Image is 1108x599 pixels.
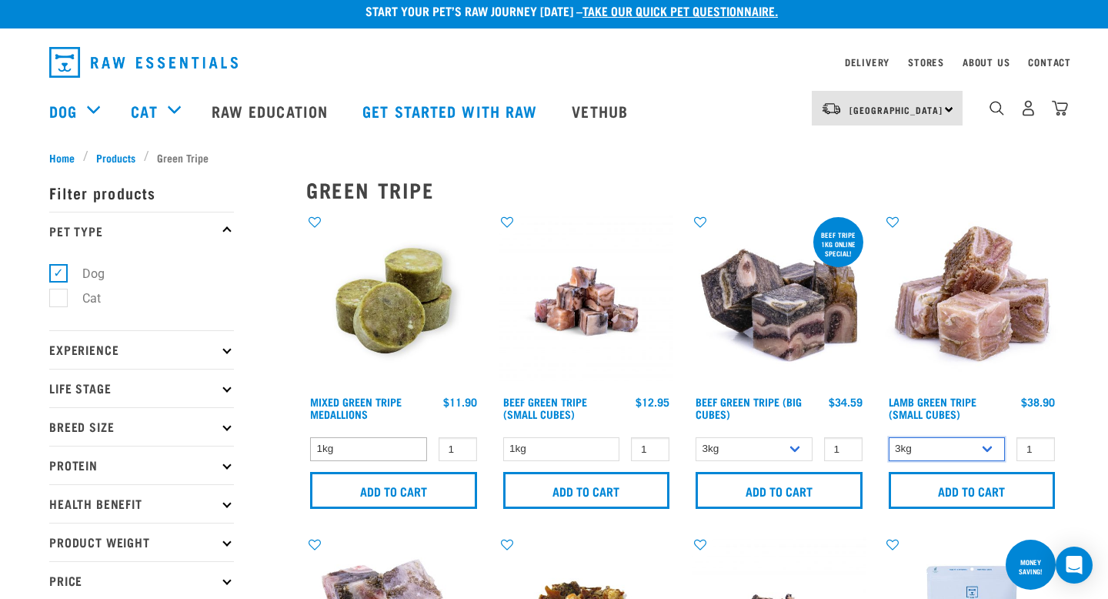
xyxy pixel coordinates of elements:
[96,149,135,166] span: Products
[503,472,670,509] input: Add to cart
[49,523,234,561] p: Product Weight
[58,289,107,308] label: Cat
[990,101,1004,115] img: home-icon-1@2x.png
[49,149,83,166] a: Home
[556,80,647,142] a: Vethub
[310,399,402,417] a: Mixed Green Tripe Medallions
[1006,550,1056,583] div: Money saving!
[631,437,669,461] input: 1
[49,407,234,446] p: Breed Size
[49,173,234,212] p: Filter products
[908,59,944,65] a: Stores
[49,369,234,407] p: Life Stage
[88,149,144,166] a: Products
[49,149,75,166] span: Home
[310,472,477,509] input: Add to cart
[49,47,238,78] img: Raw Essentials Logo
[1016,437,1055,461] input: 1
[499,214,674,389] img: Beef Tripe Bites 1634
[1021,396,1055,408] div: $38.90
[1052,100,1068,116] img: home-icon@2x.png
[439,437,477,461] input: 1
[821,102,842,115] img: van-moving.png
[58,264,111,283] label: Dog
[582,7,778,14] a: take our quick pet questionnaire.
[813,223,863,265] div: Beef tripe 1kg online special!
[1020,100,1036,116] img: user.png
[696,399,802,417] a: Beef Green Tripe (Big Cubes)
[696,472,863,509] input: Add to cart
[845,59,889,65] a: Delivery
[49,99,77,122] a: Dog
[636,396,669,408] div: $12.95
[49,446,234,484] p: Protein
[37,41,1071,84] nav: dropdown navigation
[196,80,347,142] a: Raw Education
[347,80,556,142] a: Get started with Raw
[963,59,1010,65] a: About Us
[829,396,863,408] div: $34.59
[131,99,157,122] a: Cat
[1028,59,1071,65] a: Contact
[49,212,234,250] p: Pet Type
[824,437,863,461] input: 1
[889,472,1056,509] input: Add to cart
[49,330,234,369] p: Experience
[306,178,1059,202] h2: Green Tripe
[889,399,976,417] a: Lamb Green Tripe (Small Cubes)
[503,399,587,417] a: Beef Green Tripe (Small Cubes)
[1056,547,1093,584] div: Open Intercom Messenger
[692,214,866,389] img: 1044 Green Tripe Beef
[849,107,943,112] span: [GEOGRAPHIC_DATA]
[49,149,1059,166] nav: breadcrumbs
[885,214,1060,389] img: 1133 Green Tripe Lamb Small Cubes 01
[443,396,477,408] div: $11.90
[49,484,234,523] p: Health Benefit
[306,214,481,389] img: Mixed Green Tripe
